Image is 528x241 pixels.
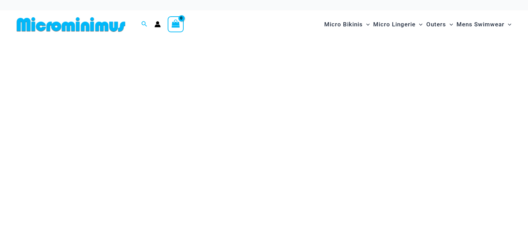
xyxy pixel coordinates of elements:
[373,16,416,33] span: Micro Lingerie
[371,14,424,35] a: Micro LingerieMenu ToggleMenu Toggle
[154,21,161,27] a: Account icon link
[324,16,363,33] span: Micro Bikinis
[14,17,128,32] img: MM SHOP LOGO FLAT
[446,16,453,33] span: Menu Toggle
[455,14,513,35] a: Mens SwimwearMenu ToggleMenu Toggle
[141,20,148,29] a: Search icon link
[456,16,504,33] span: Mens Swimwear
[504,16,511,33] span: Menu Toggle
[321,13,514,36] nav: Site Navigation
[416,16,422,33] span: Menu Toggle
[363,16,370,33] span: Menu Toggle
[426,16,446,33] span: Outers
[168,16,184,32] a: View Shopping Cart, empty
[425,14,455,35] a: OutersMenu ToggleMenu Toggle
[322,14,371,35] a: Micro BikinisMenu ToggleMenu Toggle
